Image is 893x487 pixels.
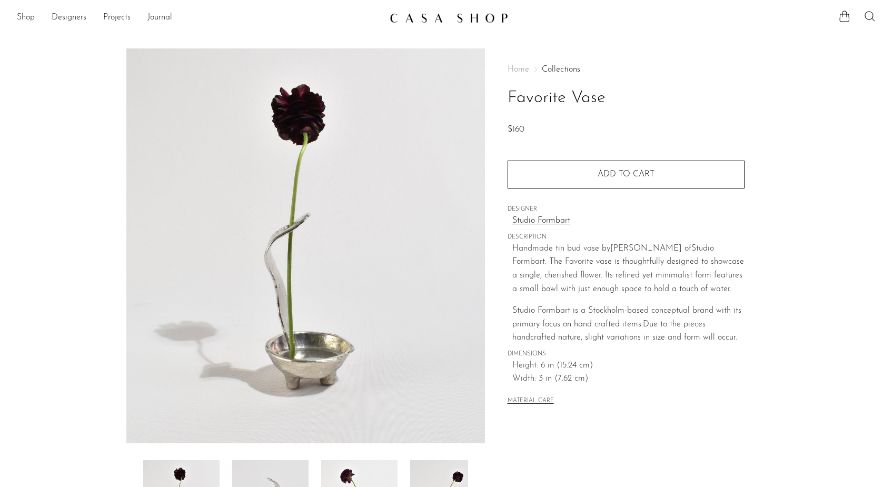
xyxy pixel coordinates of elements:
[508,397,554,405] button: MATERIAL CARE
[598,170,654,178] span: Add to cart
[52,11,86,25] a: Designers
[508,205,745,214] span: DESIGNER
[508,233,745,242] span: DESCRIPTION
[103,11,131,25] a: Projects
[17,9,381,27] nav: Desktop navigation
[147,11,172,25] a: Journal
[542,65,580,74] a: Collections
[512,372,745,386] span: Width: 3 in (7.62 cm)
[508,65,745,74] nav: Breadcrumbs
[508,125,524,134] span: $160
[512,306,741,329] span: Studio Formbart is a Stockholm-based conceptual brand with its primary focus on hand crafted items.
[17,9,381,27] ul: NEW HEADER MENU
[512,304,745,345] p: Due to the pieces handcrafted nature, slight variations in size and form will occur.
[512,214,745,228] a: Studio Formbart
[17,11,35,25] a: Shop
[126,48,485,443] img: Favorite Vase
[508,85,745,112] h1: Favorite Vase
[512,359,745,373] span: Height: 6 in (15.24 cm)
[610,244,691,253] span: [PERSON_NAME] of
[508,161,745,188] button: Add to cart
[512,242,745,296] p: Handmade tin bud vase by Studio Formbart. The Favorite vase is thoughtfully designed to showcase ...
[508,65,529,74] span: Home
[508,350,745,359] span: DIMENSIONS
